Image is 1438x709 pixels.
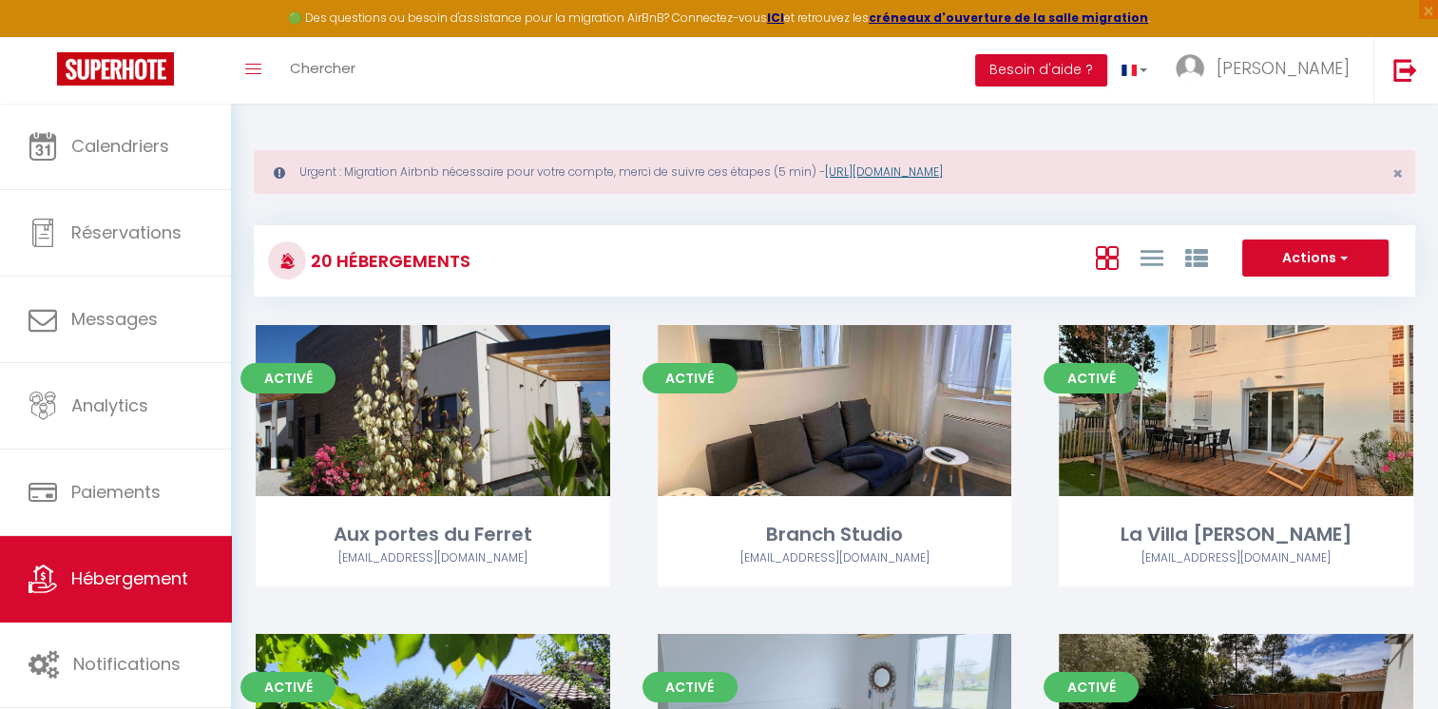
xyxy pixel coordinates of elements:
[869,10,1148,26] a: créneaux d'ouverture de la salle migration
[256,549,610,567] div: Airbnb
[71,566,188,590] span: Hébergement
[1393,58,1417,82] img: logout
[256,520,610,549] div: Aux portes du Ferret
[73,652,181,676] span: Notifications
[1392,165,1403,182] button: Close
[1059,520,1413,549] div: La Villa [PERSON_NAME]
[658,520,1012,549] div: Branch Studio
[767,10,784,26] a: ICI
[1059,549,1413,567] div: Airbnb
[71,307,158,331] span: Messages
[975,54,1107,86] button: Besoin d'aide ?
[240,363,336,393] span: Activé
[1217,56,1350,80] span: [PERSON_NAME]
[1140,241,1162,273] a: Vue en Liste
[276,37,370,104] a: Chercher
[642,672,738,702] span: Activé
[71,480,161,504] span: Paiements
[240,672,336,702] span: Activé
[71,134,169,158] span: Calendriers
[1392,162,1403,185] span: ×
[825,163,943,180] a: [URL][DOMAIN_NAME]
[254,150,1415,194] div: Urgent : Migration Airbnb nécessaire pour votre compte, merci de suivre ces étapes (5 min) -
[71,393,148,417] span: Analytics
[57,52,174,86] img: Super Booking
[290,58,355,78] span: Chercher
[1176,54,1204,83] img: ...
[1242,240,1389,278] button: Actions
[1044,672,1139,702] span: Activé
[642,363,738,393] span: Activé
[1161,37,1373,104] a: ... [PERSON_NAME]
[1095,241,1118,273] a: Vue en Box
[658,549,1012,567] div: Airbnb
[71,220,182,244] span: Réservations
[1184,241,1207,273] a: Vue par Groupe
[15,8,72,65] button: Ouvrir le widget de chat LiveChat
[1044,363,1139,393] span: Activé
[306,240,470,282] h3: 20 Hébergements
